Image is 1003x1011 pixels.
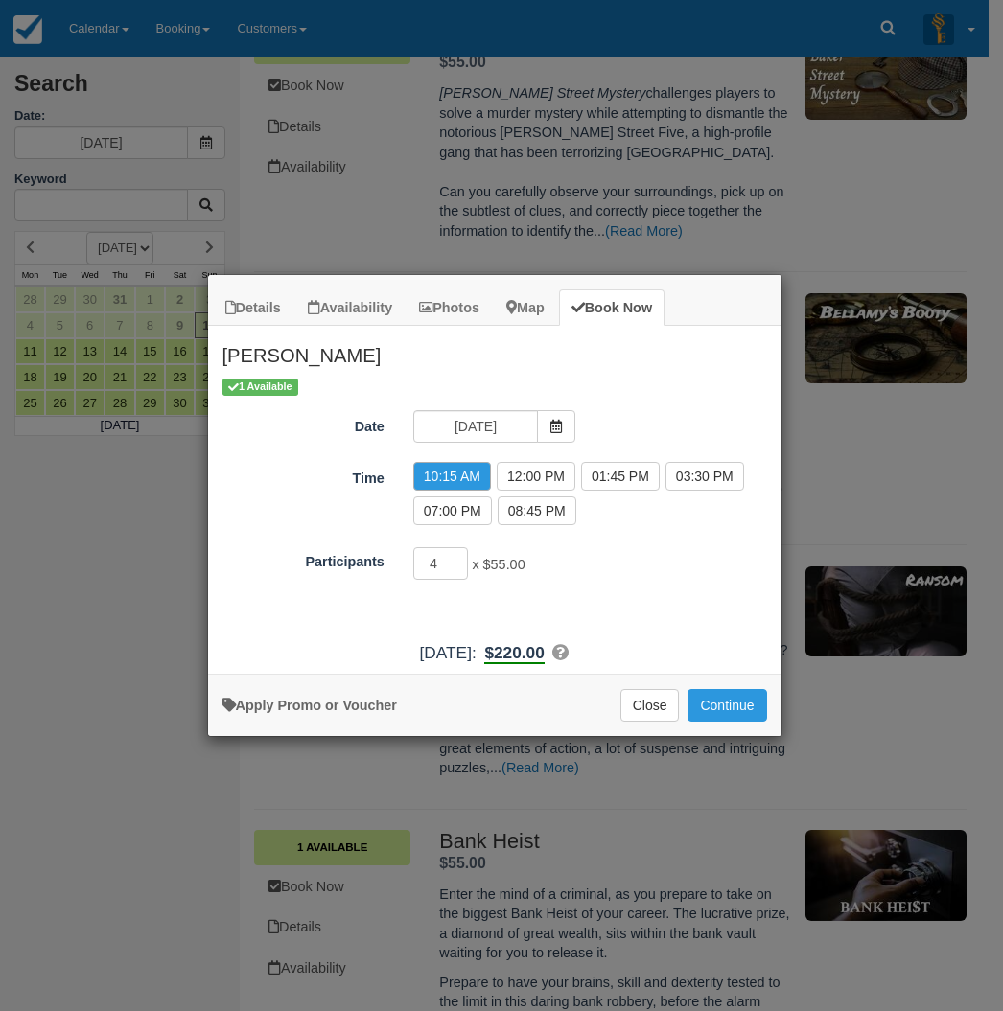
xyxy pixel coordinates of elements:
span: x $55.00 [472,558,525,573]
div: Item Modal [208,326,781,664]
button: Add to Booking [688,689,766,722]
a: Map [494,289,557,327]
a: Photos [407,289,492,327]
label: 12:00 PM [497,462,575,491]
label: 01:45 PM [581,462,660,491]
label: 07:00 PM [413,496,492,525]
a: Availability [295,289,405,327]
input: Participants [413,547,469,580]
label: 08:45 PM [498,496,576,525]
span: 1 Available [222,379,298,395]
label: Date [208,410,399,437]
label: Participants [208,545,399,572]
b: $220.00 [484,643,544,664]
button: Close [620,689,680,722]
a: Book Now [559,289,665,327]
a: Apply Voucher [222,698,397,713]
a: Details [213,289,293,327]
label: 10:15 AM [413,462,491,491]
div: : [208,641,781,665]
label: 03:30 PM [665,462,744,491]
h2: [PERSON_NAME] [208,326,781,376]
span: [DATE] [420,643,472,662]
label: Time [208,462,399,489]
